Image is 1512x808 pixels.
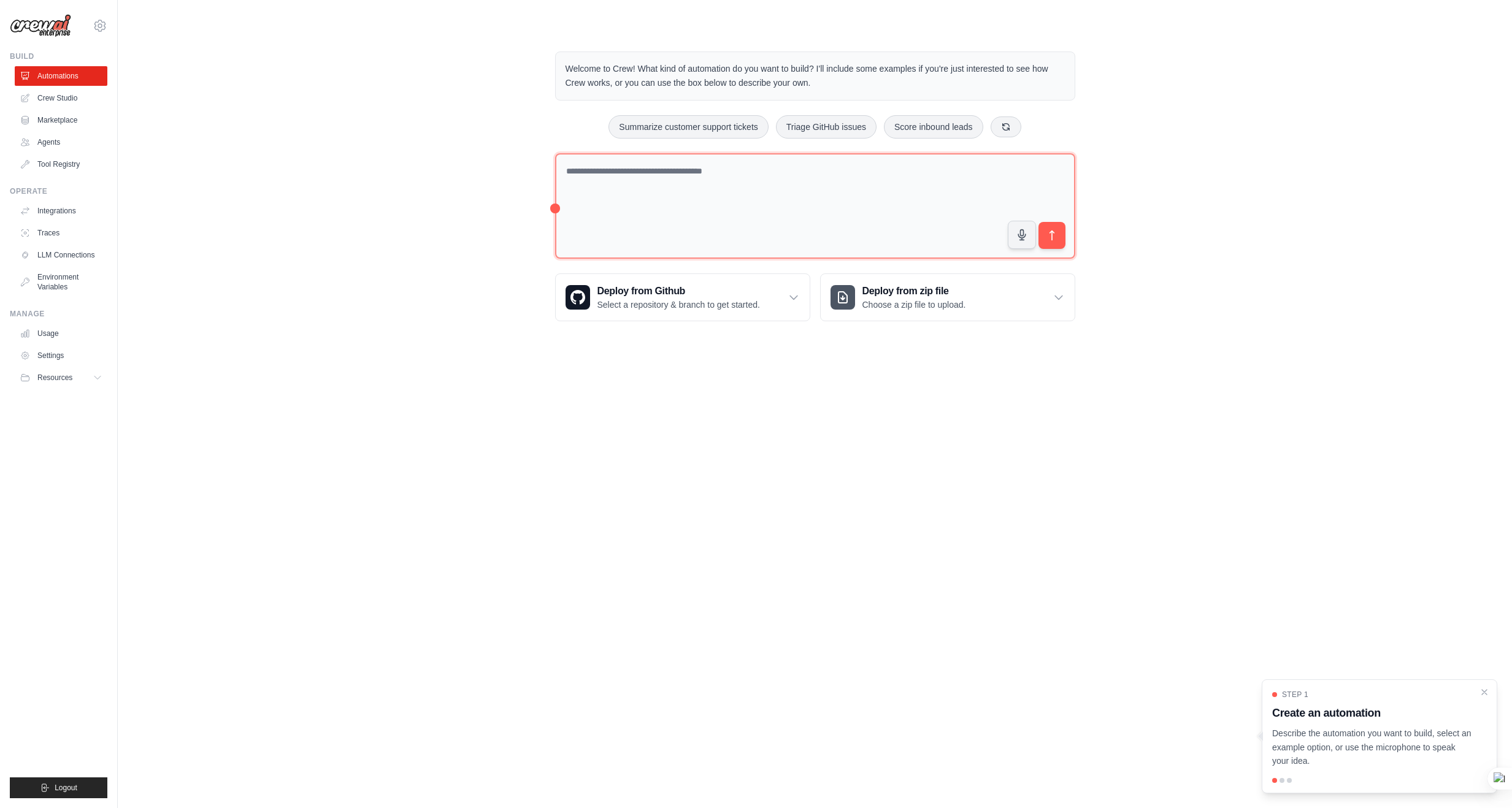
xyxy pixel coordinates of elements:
a: Automations [15,66,107,86]
a: Agents [15,132,107,152]
div: Manage [10,309,107,319]
a: Marketplace [15,110,107,130]
a: Integrations [15,201,107,221]
button: Triage GitHub issues [776,115,877,139]
a: LLM Connections [15,245,107,265]
button: Close walkthrough [1479,687,1489,697]
iframe: Chat Widget [1451,749,1512,808]
button: Summarize customer support tickets [608,115,768,139]
div: Operate [10,186,107,196]
a: Settings [15,346,107,365]
div: Build [10,51,107,61]
div: Widget de chat [1451,749,1512,808]
button: Logout [10,777,107,798]
p: Welcome to Crew! What kind of automation do you want to build? I'll include some examples if you'... [566,62,1065,90]
p: Describe the automation you want to build, select an example option, or use the microphone to spe... [1272,726,1472,768]
button: Resources [15,368,107,387]
span: Logout [55,783,77,793]
p: Select a repository & branch to get started. [597,299,760,311]
h3: Create an automation [1272,704,1472,722]
button: Score inbound leads [884,115,983,139]
span: Step 1 [1282,690,1308,699]
a: Tool Registry [15,154,107,174]
h3: Deploy from zip file [862,284,966,299]
h3: Deploy from Github [597,284,760,299]
a: Environment Variables [15,267,107,297]
a: Usage [15,324,107,343]
a: Traces [15,223,107,243]
p: Choose a zip file to upload. [862,299,966,311]
a: Crew Studio [15,88,107,108]
span: Resources [37,373,72,383]
img: Logo [10,14,71,37]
